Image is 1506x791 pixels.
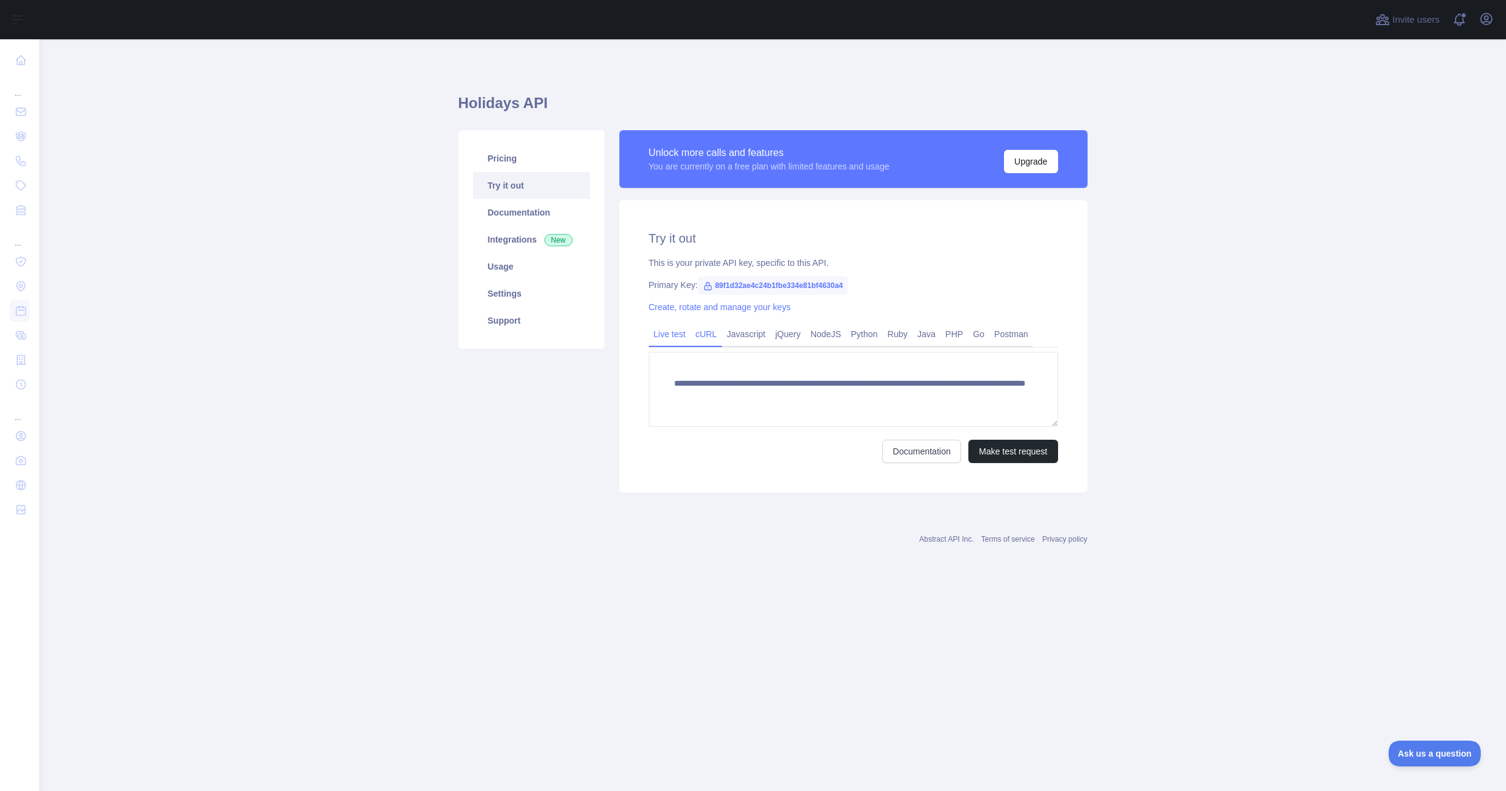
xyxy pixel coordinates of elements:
[10,74,29,98] div: ...
[649,302,791,312] a: Create, rotate and manage your keys
[1004,150,1058,173] button: Upgrade
[882,324,912,344] a: Ruby
[458,93,1088,123] h1: Holidays API
[473,199,590,226] a: Documentation
[10,398,29,423] div: ...
[649,160,890,173] div: You are currently on a free plan with limited features and usage
[698,276,848,295] span: 89f1d32ae4c24b1fbe334e81bf4630a4
[968,324,989,344] a: Go
[1389,741,1481,766] iframe: Toggle Customer Support
[544,234,573,246] span: New
[649,324,691,344] a: Live test
[473,253,590,280] a: Usage
[473,145,590,172] a: Pricing
[10,224,29,248] div: ...
[649,279,1058,291] div: Primary Key:
[1373,10,1442,29] button: Invite users
[1042,535,1087,544] a: Privacy policy
[473,226,590,253] a: Integrations New
[1392,13,1440,27] span: Invite users
[473,307,590,334] a: Support
[919,535,974,544] a: Abstract API Inc.
[771,324,806,344] a: jQuery
[912,324,941,344] a: Java
[691,324,722,344] a: cURL
[989,324,1033,344] a: Postman
[806,324,846,344] a: NodeJS
[649,257,1058,269] div: This is your private API key, specific to this API.
[649,230,1058,247] h2: Try it out
[722,324,771,344] a: Javascript
[882,440,961,463] a: Documentation
[649,146,890,160] div: Unlock more calls and features
[846,324,883,344] a: Python
[473,172,590,199] a: Try it out
[968,440,1057,463] button: Make test request
[941,324,968,344] a: PHP
[981,535,1035,544] a: Terms of service
[473,280,590,307] a: Settings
